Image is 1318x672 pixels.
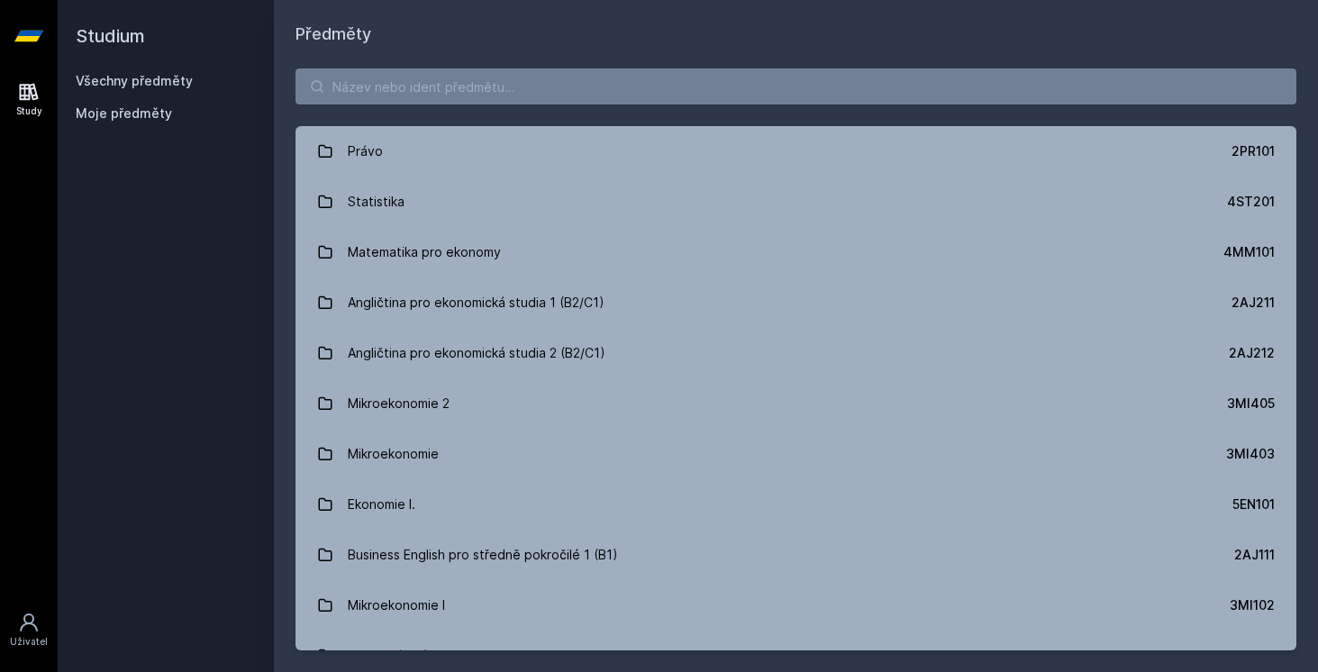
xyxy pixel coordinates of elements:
[295,22,1296,47] h1: Předměty
[348,335,605,371] div: Angličtina pro ekonomická studia 2 (B2/C1)
[4,72,54,127] a: Study
[295,530,1296,580] a: Business English pro středně pokročilé 1 (B1) 2AJ111
[76,73,193,88] a: Všechny předměty
[295,227,1296,277] a: Matematika pro ekonomy 4MM101
[348,184,404,220] div: Statistika
[348,234,501,270] div: Matematika pro ekonomy
[1234,546,1275,564] div: 2AJ111
[348,537,618,573] div: Business English pro středně pokročilé 1 (B1)
[1225,647,1275,665] div: 5HD200
[295,580,1296,631] a: Mikroekonomie I 3MI102
[295,378,1296,429] a: Mikroekonomie 2 3MI405
[295,328,1296,378] a: Angličtina pro ekonomická studia 2 (B2/C1) 2AJ212
[1227,395,1275,413] div: 3MI405
[1232,142,1275,160] div: 2PR101
[348,386,450,422] div: Mikroekonomie 2
[295,126,1296,177] a: Právo 2PR101
[1230,596,1275,614] div: 3MI102
[1223,243,1275,261] div: 4MM101
[295,479,1296,530] a: Ekonomie I. 5EN101
[76,104,172,123] span: Moje předměty
[348,486,415,522] div: Ekonomie I.
[348,587,445,623] div: Mikroekonomie I
[295,277,1296,328] a: Angličtina pro ekonomická studia 1 (B2/C1) 2AJ211
[295,177,1296,227] a: Statistika 4ST201
[348,436,439,472] div: Mikroekonomie
[295,429,1296,479] a: Mikroekonomie 3MI403
[348,133,383,169] div: Právo
[295,68,1296,104] input: Název nebo ident předmětu…
[10,635,48,649] div: Uživatel
[1227,193,1275,211] div: 4ST201
[4,603,54,658] a: Uživatel
[1232,495,1275,513] div: 5EN101
[348,285,604,321] div: Angličtina pro ekonomická studia 1 (B2/C1)
[1232,294,1275,312] div: 2AJ211
[1226,445,1275,463] div: 3MI403
[1229,344,1275,362] div: 2AJ212
[16,104,42,118] div: Study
